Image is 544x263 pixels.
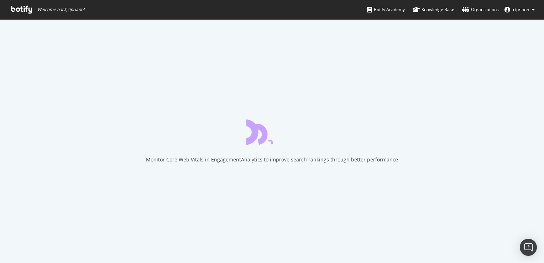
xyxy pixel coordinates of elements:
span: Welcome back, cipriann ! [37,7,84,12]
span: cipriann [513,6,529,12]
div: Knowledge Base [413,6,454,13]
button: cipriann [499,4,540,15]
div: Open Intercom Messenger [520,239,537,256]
div: Botify Academy [367,6,405,13]
div: animation [246,119,298,145]
div: Monitor Core Web Vitals in EngagementAnalytics to improve search rankings through better performance [146,156,398,163]
div: Organizations [462,6,499,13]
